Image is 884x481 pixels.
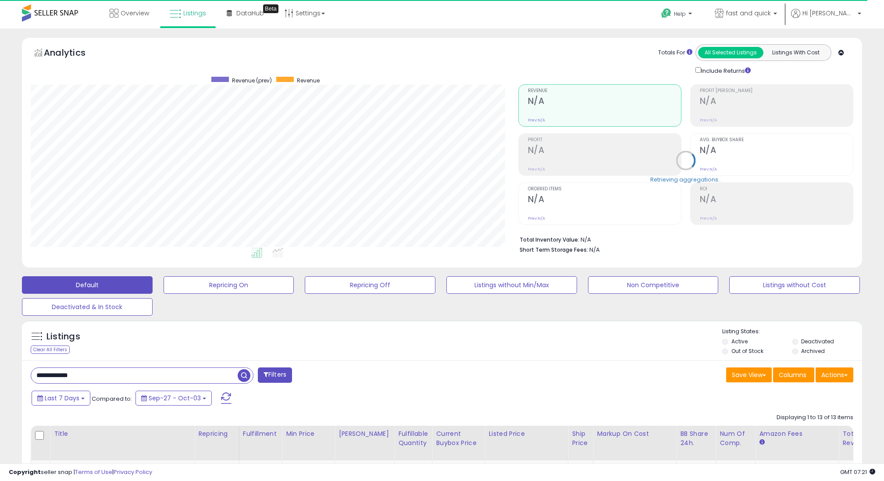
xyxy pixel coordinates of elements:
span: 2025-10-11 07:21 GMT [840,468,875,476]
span: fast and quick [726,9,771,18]
div: Markup on Cost [597,429,673,438]
span: Help [674,10,686,18]
span: Revenue (prev) [232,77,272,84]
span: Last 7 Days [45,394,79,403]
button: Deactivated & In Stock [22,298,153,316]
div: Displaying 1 to 13 of 13 items [777,413,853,422]
div: Tooltip anchor [263,4,278,13]
p: Listing States: [722,328,862,336]
button: Repricing On [164,276,294,294]
div: Current Buybox Price [436,429,481,448]
div: Clear All Filters [31,346,70,354]
small: Amazon Fees. [759,438,764,446]
button: Last 7 Days [32,391,90,406]
strong: Copyright [9,468,41,476]
button: Actions [816,367,853,382]
button: All Selected Listings [698,47,763,58]
button: Sep-27 - Oct-03 [135,391,212,406]
div: Min Price [286,429,331,438]
a: Terms of Use [75,468,112,476]
label: Out of Stock [731,347,763,355]
div: Repricing [198,429,235,438]
label: Deactivated [801,338,834,345]
label: Active [731,338,748,345]
span: Overview [121,9,149,18]
button: Default [22,276,153,294]
div: Ship Price [572,429,589,448]
a: Privacy Policy [114,468,152,476]
label: Archived [801,347,825,355]
span: Hi [PERSON_NAME] [802,9,855,18]
button: Listings without Min/Max [446,276,577,294]
button: Repricing Off [305,276,435,294]
div: [PERSON_NAME] [339,429,391,438]
div: Listed Price [488,429,564,438]
button: Listings without Cost [729,276,860,294]
th: The percentage added to the cost of goods (COGS) that forms the calculator for Min & Max prices. [593,426,677,460]
div: Title [54,429,191,438]
div: Fulfillment [243,429,278,438]
div: Total Rev. [842,429,874,448]
div: Num of Comp. [720,429,752,448]
button: Columns [773,367,814,382]
h5: Listings [46,331,80,343]
button: Listings With Cost [763,47,828,58]
button: Filters [258,367,292,383]
div: Amazon Fees [759,429,835,438]
span: Columns [779,371,806,379]
span: Revenue [297,77,320,84]
span: Compared to: [92,395,132,403]
div: BB Share 24h. [680,429,712,448]
div: Totals For [658,49,692,57]
i: Get Help [661,8,672,19]
div: Fulfillable Quantity [398,429,428,448]
div: Retrieving aggregations.. [650,175,721,183]
span: DataHub [236,9,264,18]
button: Non Competitive [588,276,719,294]
h5: Analytics [44,46,103,61]
div: Include Returns [689,65,761,75]
button: Save View [726,367,772,382]
span: Listings [183,9,206,18]
span: Sep-27 - Oct-03 [149,394,201,403]
div: seller snap | | [9,468,152,477]
a: Hi [PERSON_NAME] [791,9,861,29]
a: Help [654,1,701,29]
